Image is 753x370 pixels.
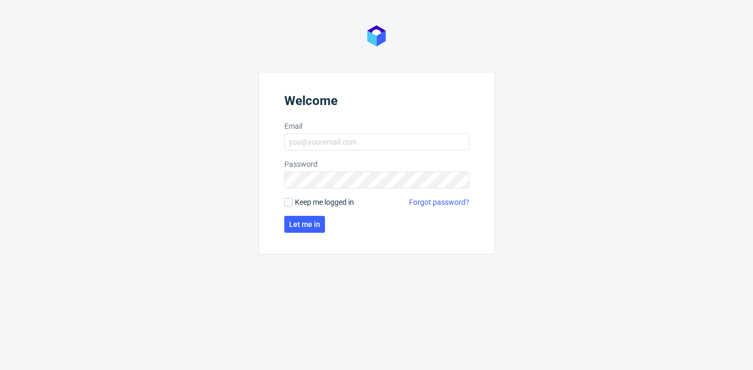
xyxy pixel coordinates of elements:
[284,93,469,112] header: Welcome
[284,216,325,233] button: Let me in
[289,221,320,228] span: Let me in
[284,121,469,131] label: Email
[284,134,469,150] input: you@youremail.com
[284,159,469,169] label: Password
[409,197,469,207] a: Forgot password?
[295,197,354,207] span: Keep me logged in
